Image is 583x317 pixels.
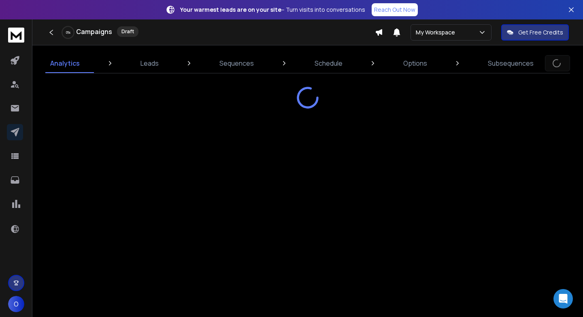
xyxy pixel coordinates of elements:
[180,6,281,13] strong: Your warmest leads are on your site
[315,58,343,68] p: Schedule
[215,54,259,73] a: Sequences
[45,54,85,73] a: Analytics
[403,58,427,68] p: Options
[374,6,415,14] p: Reach Out Now
[553,289,573,308] div: Open Intercom Messenger
[117,26,138,37] div: Draft
[180,6,365,14] p: – Turn visits into conversations
[8,296,24,312] button: O
[488,58,534,68] p: Subsequences
[66,30,70,35] p: 0 %
[136,54,164,73] a: Leads
[76,27,112,36] h1: Campaigns
[416,28,458,36] p: My Workspace
[8,28,24,43] img: logo
[483,54,538,73] a: Subsequences
[140,58,159,68] p: Leads
[372,3,418,16] a: Reach Out Now
[50,58,80,68] p: Analytics
[501,24,569,41] button: Get Free Credits
[398,54,432,73] a: Options
[518,28,563,36] p: Get Free Credits
[219,58,254,68] p: Sequences
[310,54,347,73] a: Schedule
